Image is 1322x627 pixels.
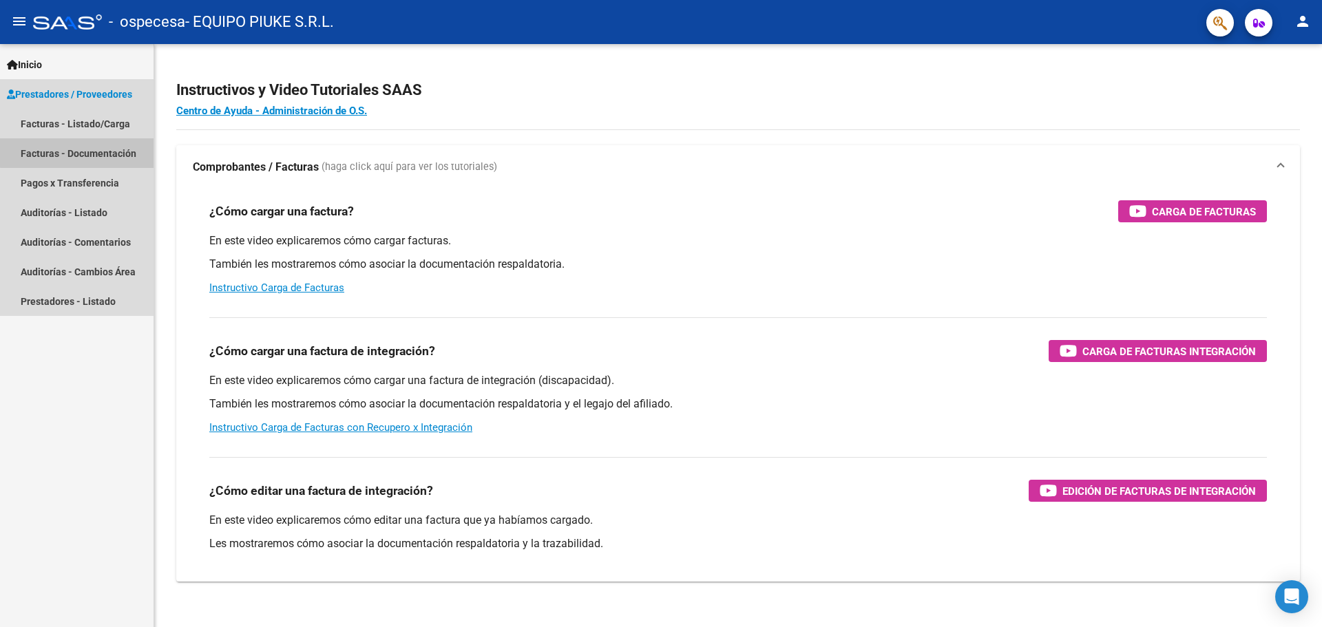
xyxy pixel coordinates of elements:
[176,105,367,117] a: Centro de Ayuda - Administración de O.S.
[209,257,1267,272] p: También les mostraremos cómo asociar la documentación respaldatoria.
[7,57,42,72] span: Inicio
[1082,343,1256,360] span: Carga de Facturas Integración
[209,536,1267,551] p: Les mostraremos cómo asociar la documentación respaldatoria y la trazabilidad.
[209,202,354,221] h3: ¿Cómo cargar una factura?
[209,341,435,361] h3: ¿Cómo cargar una factura de integración?
[7,87,132,102] span: Prestadores / Proveedores
[176,77,1300,103] h2: Instructivos y Video Tutoriales SAAS
[1294,13,1311,30] mat-icon: person
[1062,482,1256,500] span: Edición de Facturas de integración
[209,281,344,294] a: Instructivo Carga de Facturas
[1275,580,1308,613] div: Open Intercom Messenger
[1029,480,1267,502] button: Edición de Facturas de integración
[322,160,497,175] span: (haga click aquí para ver los tutoriales)
[209,421,472,434] a: Instructivo Carga de Facturas con Recupero x Integración
[209,373,1267,388] p: En este video explicaremos cómo cargar una factura de integración (discapacidad).
[176,145,1300,189] mat-expansion-panel-header: Comprobantes / Facturas (haga click aquí para ver los tutoriales)
[185,7,334,37] span: - EQUIPO PIUKE S.R.L.
[209,396,1267,412] p: También les mostraremos cómo asociar la documentación respaldatoria y el legajo del afiliado.
[109,7,185,37] span: - ospecesa
[1152,203,1256,220] span: Carga de Facturas
[1118,200,1267,222] button: Carga de Facturas
[176,189,1300,582] div: Comprobantes / Facturas (haga click aquí para ver los tutoriales)
[209,481,433,500] h3: ¿Cómo editar una factura de integración?
[1049,340,1267,362] button: Carga de Facturas Integración
[193,160,319,175] strong: Comprobantes / Facturas
[11,13,28,30] mat-icon: menu
[209,233,1267,248] p: En este video explicaremos cómo cargar facturas.
[209,513,1267,528] p: En este video explicaremos cómo editar una factura que ya habíamos cargado.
